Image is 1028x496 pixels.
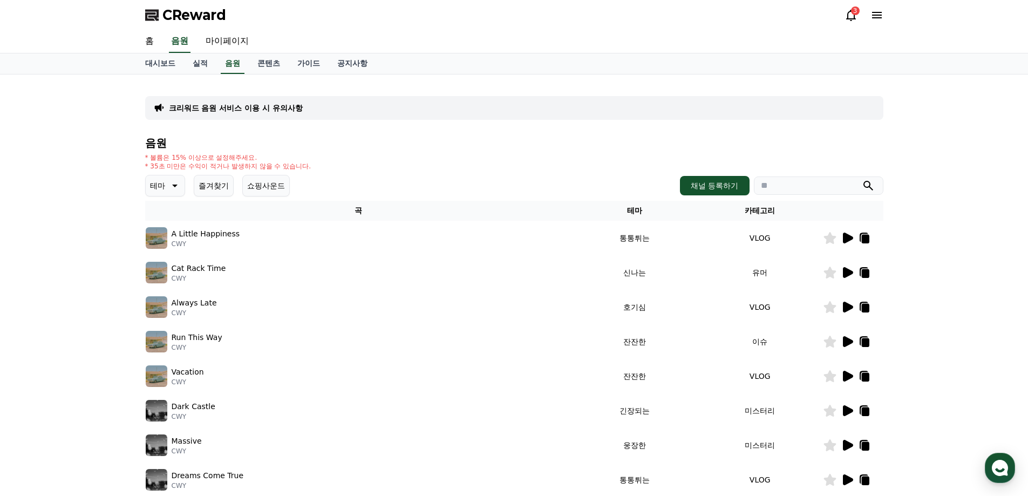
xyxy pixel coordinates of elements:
[197,30,257,53] a: 마이페이지
[145,6,226,24] a: CReward
[146,262,167,283] img: music
[172,297,217,309] p: Always Late
[571,290,697,324] td: 호기심
[221,53,244,74] a: 음원
[145,153,311,162] p: * 볼륨은 15% 이상으로 설정해주세요.
[697,255,823,290] td: 유머
[172,481,244,490] p: CWY
[3,342,71,369] a: 홈
[145,162,311,171] p: * 35초 미만은 수익이 적거나 발생하지 않을 수 있습니다.
[99,359,112,368] span: 대화
[172,228,240,240] p: A Little Happiness
[329,53,376,74] a: 공지사항
[172,274,226,283] p: CWY
[145,175,185,196] button: 테마
[172,263,226,274] p: Cat Rack Time
[145,137,883,149] h4: 음원
[571,393,697,428] td: 긴장되는
[172,332,222,343] p: Run This Way
[289,53,329,74] a: 가이드
[172,412,215,421] p: CWY
[194,175,234,196] button: 즐겨찾기
[697,393,823,428] td: 미스터리
[146,400,167,422] img: music
[845,9,857,22] a: 3
[571,324,697,359] td: 잔잔한
[697,428,823,463] td: 미스터리
[146,331,167,352] img: music
[137,30,162,53] a: 홈
[571,359,697,393] td: 잔잔한
[145,201,572,221] th: 곡
[172,366,204,378] p: Vacation
[146,434,167,456] img: music
[172,401,215,412] p: Dark Castle
[172,240,240,248] p: CWY
[697,221,823,255] td: VLOG
[249,53,289,74] a: 콘텐츠
[34,358,40,367] span: 홈
[242,175,290,196] button: 쇼핑사운드
[697,359,823,393] td: VLOG
[851,6,860,15] div: 3
[172,447,202,456] p: CWY
[169,30,190,53] a: 음원
[162,6,226,24] span: CReward
[146,227,167,249] img: music
[146,296,167,318] img: music
[172,378,204,386] p: CWY
[167,358,180,367] span: 설정
[172,470,244,481] p: Dreams Come True
[146,365,167,387] img: music
[571,255,697,290] td: 신나는
[172,436,202,447] p: Massive
[680,176,749,195] button: 채널 등록하기
[571,221,697,255] td: 통통튀는
[571,428,697,463] td: 웅장한
[172,309,217,317] p: CWY
[697,290,823,324] td: VLOG
[146,469,167,491] img: music
[71,342,139,369] a: 대화
[150,178,165,193] p: 테마
[697,324,823,359] td: 이슈
[139,342,207,369] a: 설정
[571,201,697,221] th: 테마
[697,201,823,221] th: 카테고리
[169,103,303,113] a: 크리워드 음원 서비스 이용 시 유의사항
[172,343,222,352] p: CWY
[137,53,184,74] a: 대시보드
[184,53,216,74] a: 실적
